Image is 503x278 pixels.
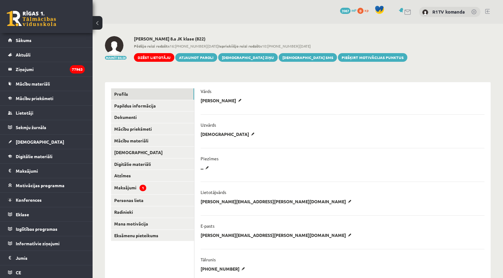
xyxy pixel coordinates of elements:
[364,8,368,13] span: xp
[111,123,194,135] a: Mācību priekšmeti
[201,98,244,103] p: [PERSON_NAME]
[357,8,364,14] span: 0
[201,189,226,195] p: Lietotājvārds
[8,207,85,221] a: Eklase
[16,37,31,43] span: Sākums
[134,44,170,48] b: Pēdējo reizi redzēts
[16,241,60,246] span: Informatīvie ziņojumi
[16,81,50,86] span: Mācību materiāli
[8,120,85,134] a: Sekmju žurnāls
[218,53,278,62] a: [DEMOGRAPHIC_DATA] ziņu
[111,100,194,112] a: Papildus informācija
[111,88,194,100] a: Profils
[105,56,127,60] button: Mainīt bildi
[111,158,194,170] a: Digitālie materiāli
[8,48,85,62] a: Aktuāli
[201,122,216,128] p: Uzvārds
[16,139,64,145] span: [DEMOGRAPHIC_DATA]
[201,88,211,94] p: Vārds
[111,170,194,181] a: Atzīmes
[16,95,53,101] span: Mācību priekšmeti
[8,135,85,149] a: [DEMOGRAPHIC_DATA]
[16,62,85,76] legend: Ziņojumi
[340,8,351,14] span: 3987
[7,11,56,26] a: Rīgas 1. Tālmācības vidusskola
[8,62,85,76] a: Ziņojumi77963
[16,183,64,188] span: Motivācijas programma
[111,218,194,230] a: Mana motivācija
[8,222,85,236] a: Izglītības programas
[111,112,194,123] a: Dokumenti
[16,110,33,116] span: Lietotāji
[16,255,27,261] span: Jumis
[16,164,85,178] legend: Maksājumi
[8,251,85,265] a: Jumis
[201,165,211,171] p: ...
[16,124,46,130] span: Sekmju žurnāls
[201,266,247,272] p: [PHONE_NUMBER]
[8,77,85,91] a: Mācību materiāli
[16,52,31,57] span: Aktuāli
[111,195,194,206] a: Personas lieta
[201,199,354,204] p: [PERSON_NAME][EMAIL_ADDRESS][PERSON_NAME][DOMAIN_NAME]
[201,223,214,229] p: E-pasts
[8,236,85,251] a: Informatīvie ziņojumi
[111,147,194,158] a: [DEMOGRAPHIC_DATA]
[340,8,356,13] a: 3987 mP
[134,43,407,49] span: 16:[PHONE_NUMBER][DATE] 10:[PHONE_NUMBER][DATE]
[16,154,52,159] span: Digitālie materiāli
[16,212,29,217] span: Eklase
[8,164,85,178] a: Maksājumi
[16,226,57,232] span: Izglītības programas
[8,91,85,105] a: Mācību priekšmeti
[351,8,356,13] span: mP
[279,53,337,62] a: [DEMOGRAPHIC_DATA] SMS
[111,182,194,194] a: Maksājumi1
[218,44,262,48] b: Iepriekšējo reizi redzēts
[16,270,21,275] span: CE
[139,185,146,191] span: 1
[111,230,194,241] a: Eksāmenu pieteikums
[16,197,42,203] span: Konferences
[70,65,85,74] i: 77963
[8,106,85,120] a: Lietotāji
[134,36,407,41] h2: [PERSON_NAME] 8.a JK klase (822)
[8,178,85,192] a: Motivācijas programma
[8,33,85,47] a: Sākums
[111,135,194,146] a: Mācību materiāli
[175,53,217,62] a: Atjaunot paroli
[338,53,407,62] a: Piešķirt motivācijas punktus
[134,53,174,62] a: Dzēst lietotāju
[111,206,194,218] a: Radinieki
[201,131,257,137] p: [DEMOGRAPHIC_DATA]
[201,232,354,238] p: [PERSON_NAME][EMAIL_ADDRESS][PERSON_NAME][DOMAIN_NAME]
[105,36,123,55] img: Gabriels Dzērkalis
[422,9,428,15] img: R1TV komanda
[357,8,372,13] a: 0 xp
[201,257,216,262] p: Tālrunis
[432,9,465,15] a: R1TV komanda
[8,193,85,207] a: Konferences
[201,156,218,161] p: Piezīmes
[8,149,85,163] a: Digitālie materiāli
